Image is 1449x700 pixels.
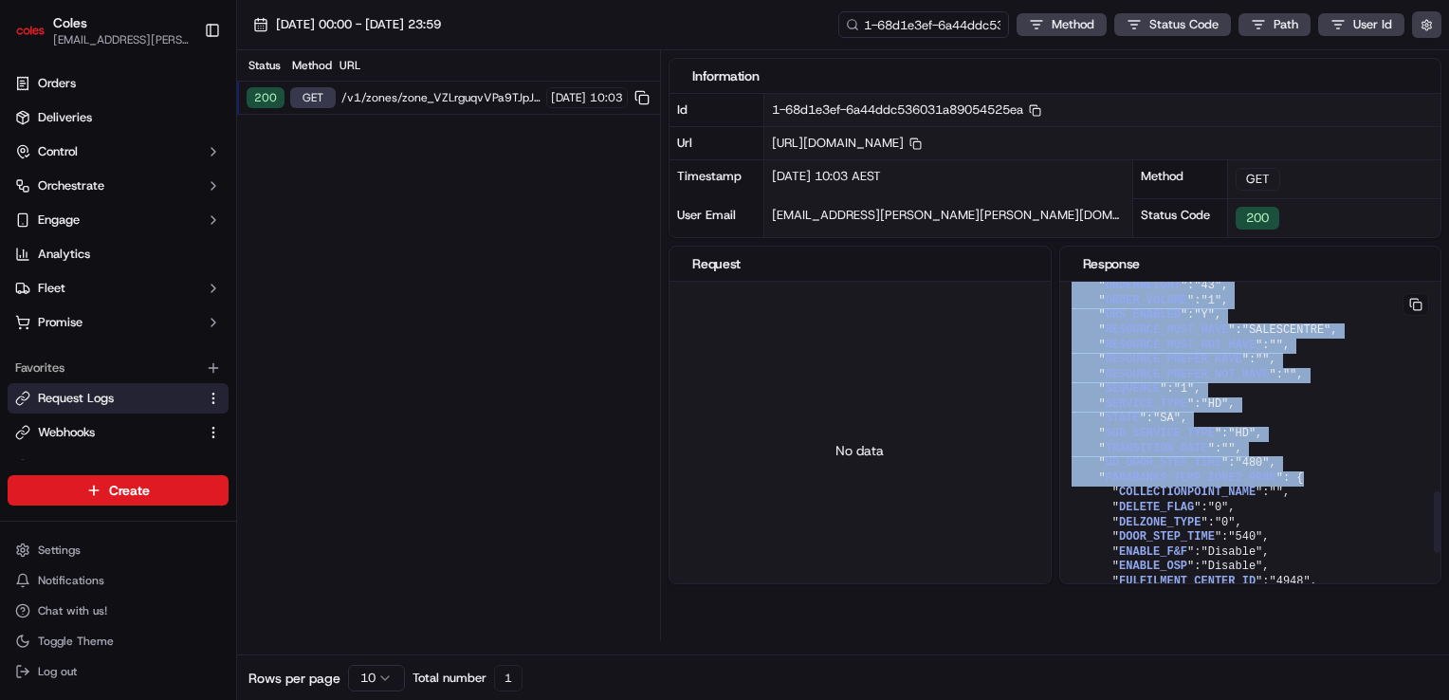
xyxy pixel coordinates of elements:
div: We're available if you need us! [64,200,240,215]
span: "Y" [1194,308,1215,322]
span: Path [1274,16,1298,33]
span: RESOURCE_MUST_NOT_HAVE [1106,339,1256,352]
a: 💻API Documentation [153,267,312,302]
button: Method [1017,13,1107,36]
div: 💻 [160,277,175,292]
span: Chat with us! [38,603,107,618]
button: Notifications [8,567,229,594]
span: "Disable" [1201,545,1262,559]
span: Pylon [189,322,229,336]
span: "43" [1194,279,1221,292]
button: Log out [8,658,229,685]
span: "0" [1208,501,1229,514]
span: ORDER_VOLUME [1106,294,1187,307]
button: Path [1238,13,1311,36]
span: DOOR_STEP_TIME [1119,530,1215,543]
span: Pickup Locations [38,458,133,475]
div: Information [692,66,1418,85]
span: "SALESCENTRE" [1242,323,1331,337]
button: Request Logs [8,383,229,414]
span: "540" [1228,530,1262,543]
button: Chat with us! [8,598,229,624]
span: Settings [38,543,81,558]
span: Status Code [1149,16,1219,33]
span: Coles [53,13,87,32]
span: ENABLE_OSP [1119,560,1187,573]
span: Orders [38,75,76,92]
span: "" [1221,442,1235,455]
span: Orchestrate [38,177,104,194]
div: 200 [247,87,284,108]
span: UD_DOOR_STEP_TIME [1106,456,1221,470]
span: 10:03 [590,90,623,105]
span: "1" [1201,294,1221,307]
span: "" [1283,368,1296,381]
div: Id [669,94,764,126]
span: Deliveries [38,109,92,126]
span: COLLECTIONPOINT_NAME [1119,486,1256,499]
a: Powered byPylon [134,321,229,336]
a: Deliveries [8,102,229,133]
span: Control [38,143,78,160]
span: "SA" [1153,412,1181,425]
a: Webhooks [15,424,198,441]
span: FULFILMENT_CENTER_ID [1119,575,1256,588]
button: User Id [1318,13,1404,36]
div: 📗 [19,277,34,292]
span: DELETE_FLAG [1119,501,1194,514]
div: User Email [669,199,764,238]
div: 1 [494,665,523,691]
button: [DATE] 00:00 - [DATE] 23:59 [245,11,449,38]
span: User Id [1353,16,1392,33]
span: Method [1052,16,1094,33]
span: "0" [1215,516,1236,529]
a: Orders [8,68,229,99]
div: [DATE] 10:03 AEST [764,160,1132,199]
div: Status [245,58,283,73]
span: API Documentation [179,275,304,294]
button: Start new chat [322,187,345,210]
span: ENABLE_F&F [1119,545,1187,559]
a: Pickup Locations [15,458,198,475]
span: [URL][DOMAIN_NAME] [772,135,922,151]
button: Webhooks [8,417,229,448]
span: Request Logs [38,390,114,407]
img: Coles [15,15,46,46]
button: Engage [8,205,229,235]
span: [DATE] [551,90,586,105]
span: "1" [1174,382,1195,396]
div: Favorites [8,353,229,383]
div: URL [339,58,652,73]
span: Engage [38,212,80,229]
div: GET [1236,168,1280,191]
span: Notifications [38,573,104,588]
span: RESOURCE_MUST_HAVE [1106,323,1229,337]
button: Toggle Theme [8,628,229,654]
span: "" [1270,339,1283,352]
div: GET [290,87,336,108]
span: /v1/zones/zone_VZLrguqvVPa9TJpJrcw6x6 [341,90,541,105]
span: Total number [413,670,486,687]
button: Create [8,475,229,506]
a: Analytics [8,239,229,269]
div: Response [1083,254,1418,273]
img: 1736555255976-a54dd68f-1ca7-489b-9aae-adbdc363a1c4 [19,181,53,215]
img: Nash [19,19,57,57]
span: Create [109,481,150,500]
a: 📗Knowledge Base [11,267,153,302]
span: RESOURCE_PREFER_NOT_HAVE [1106,368,1270,381]
span: "4948" [1270,575,1311,588]
span: Webhooks [38,424,95,441]
span: Toggle Theme [38,634,114,649]
input: Type to search [838,11,1009,38]
button: Status Code [1114,13,1231,36]
button: Promise [8,307,229,338]
span: STATE [1106,412,1140,425]
div: Url [669,126,764,159]
button: Orchestrate [8,171,229,201]
span: "" [1270,486,1283,499]
span: Promise [38,314,83,331]
span: [EMAIL_ADDRESS][PERSON_NAME][PERSON_NAME][DOMAIN_NAME] [53,32,189,47]
span: "" [1256,353,1269,366]
span: Log out [38,664,77,679]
